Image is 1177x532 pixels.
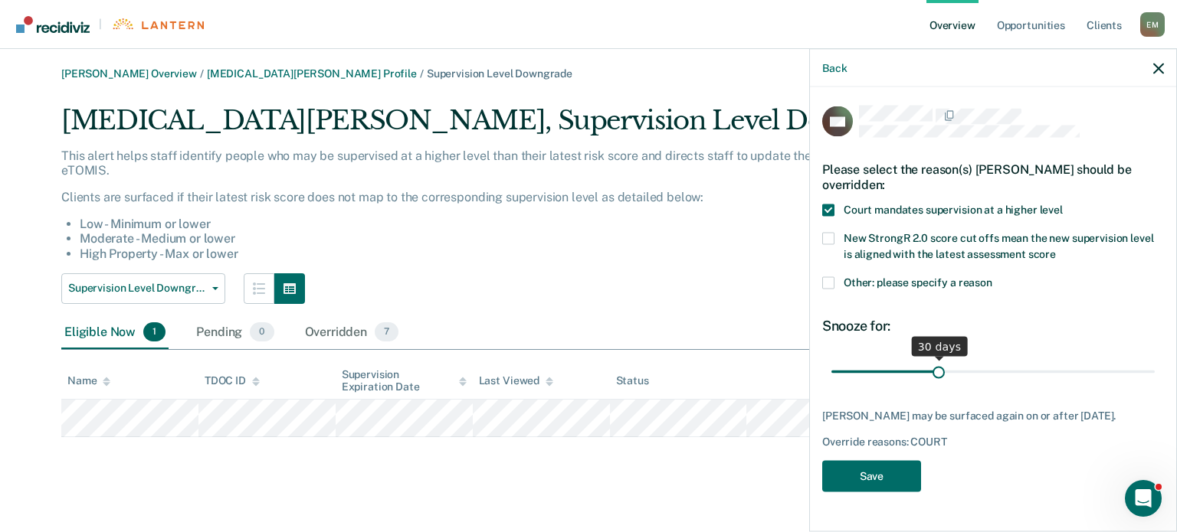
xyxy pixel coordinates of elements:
span: 1 [143,322,166,342]
li: High Property - Max or lower [80,246,944,261]
div: Snooze for: [822,317,1164,334]
div: Override reasons: COURT [822,435,1164,448]
span: Other: please specify a reason [844,276,992,288]
div: E M [1140,12,1165,37]
span: 0 [250,322,274,342]
div: [PERSON_NAME] may be surfaced again on or after [DATE]. [822,410,1164,423]
div: Overridden [302,316,402,350]
div: Please select the reason(s) [PERSON_NAME] should be overridden: [822,150,1164,204]
div: Status [616,374,649,387]
div: [MEDICAL_DATA][PERSON_NAME], Supervision Level Downgrade [61,105,944,149]
div: Supervision Expiration Date [342,368,467,394]
div: Name [67,374,110,387]
button: Profile dropdown button [1140,12,1165,37]
span: / [197,67,207,80]
a: [MEDICAL_DATA][PERSON_NAME] Profile [207,67,417,80]
span: Court mandates supervision at a higher level [844,203,1063,215]
li: Low - Minimum or lower [80,217,944,231]
span: New StrongR 2.0 score cut offs mean the new supervision level is aligned with the latest assessme... [844,231,1153,259]
li: Moderate - Medium or lower [80,231,944,246]
img: Lantern [111,18,204,30]
div: Last Viewed [479,374,553,387]
div: 30 days [912,337,968,357]
div: TDOC ID [205,374,260,387]
a: [PERSON_NAME] Overview [61,67,197,80]
span: Supervision Level Downgrade [68,282,206,295]
iframe: Intercom live chat [1125,480,1162,517]
span: Supervision Level Downgrade [427,67,572,80]
button: Back [822,61,847,74]
p: This alert helps staff identify people who may be supervised at a higher level than their latest ... [61,149,944,178]
div: Eligible Now [61,316,169,350]
span: 7 [375,322,398,342]
div: Pending [193,316,277,350]
img: Recidiviz [16,16,90,33]
button: Save [822,460,921,491]
p: Clients are surfaced if their latest risk score does not map to the corresponding supervision lev... [61,190,944,204]
span: / [417,67,427,80]
span: | [90,18,111,31]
